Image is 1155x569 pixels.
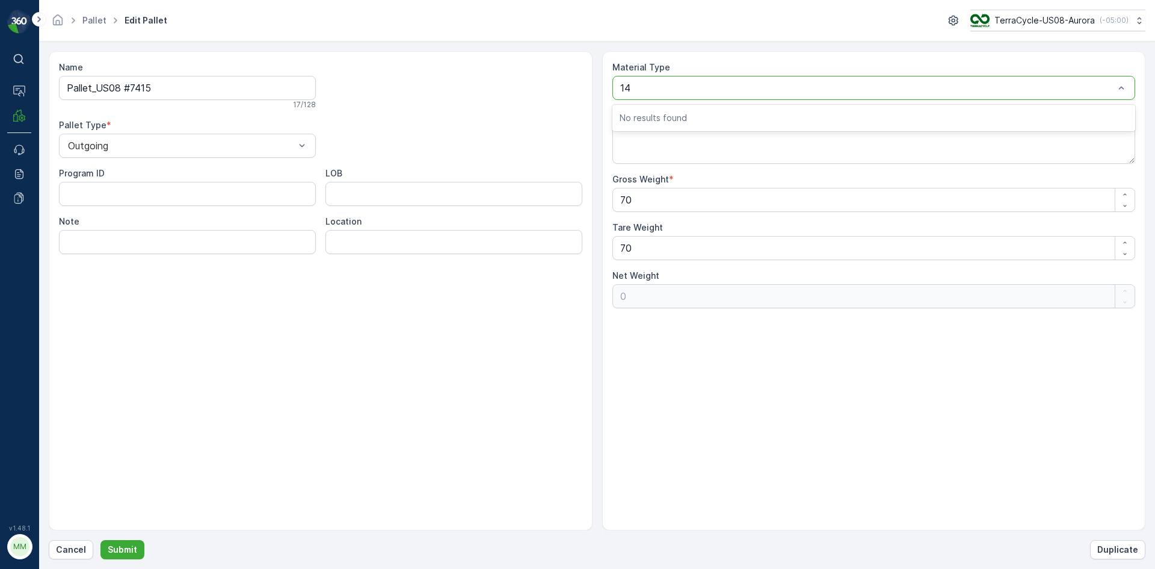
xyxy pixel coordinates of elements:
[51,18,64,28] a: Homepage
[970,10,1145,31] button: TerraCycle-US08-Aurora(-05:00)
[40,197,119,208] span: Pallet_US08 #7542
[70,217,81,228] span: 70
[1097,544,1138,556] p: Duplicate
[293,100,316,110] p: 17 / 128
[82,15,106,25] a: Pallet
[51,297,153,307] span: US-A0164 I Mixed Paper
[620,112,1129,124] p: No results found
[59,216,79,226] label: Note
[59,168,105,178] label: Program ID
[67,257,78,267] span: 70
[108,544,137,556] p: Submit
[10,277,64,287] span: Asset Type :
[325,216,362,226] label: Location
[612,270,659,281] label: Net Weight
[10,297,51,307] span: Material :
[970,14,990,27] img: image_ci7OI47.png
[122,14,170,26] span: Edit Pallet
[100,540,144,559] button: Submit
[10,537,29,556] div: MM
[7,534,31,559] button: MM
[612,62,670,72] label: Material Type
[59,120,106,130] label: Pallet Type
[10,217,70,228] span: Total Weight :
[49,540,93,559] button: Cancel
[63,237,67,247] span: -
[64,277,132,287] span: [PERSON_NAME]
[7,524,31,532] span: v 1.48.1
[612,222,663,232] label: Tare Weight
[10,257,67,267] span: Tare Weight :
[10,197,40,208] span: Name :
[994,14,1095,26] p: TerraCycle-US08-Aurora
[10,237,63,247] span: Net Weight :
[1090,540,1145,559] button: Duplicate
[531,10,622,25] p: Pallet_US08 #7542
[59,62,83,72] label: Name
[325,168,342,178] label: LOB
[612,174,669,184] label: Gross Weight
[56,544,86,556] p: Cancel
[1100,16,1129,25] p: ( -05:00 )
[7,10,31,34] img: logo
